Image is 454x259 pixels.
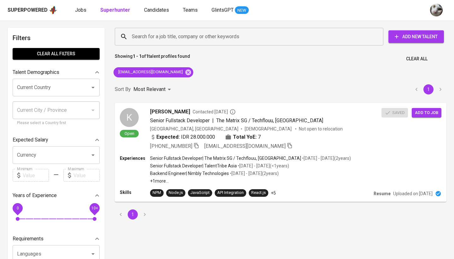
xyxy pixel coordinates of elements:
span: Open [122,131,137,136]
button: page 1 [423,84,434,94]
span: NEW [235,7,249,14]
span: Jobs [75,7,86,13]
span: 10+ [91,206,98,210]
p: Uploaded on [DATE] [393,190,433,197]
p: Please select a Country first [17,120,95,126]
input: Value [23,169,49,182]
p: Requirements [13,235,44,243]
p: +1 more ... [150,178,351,184]
button: page 1 [128,209,138,220]
button: Clear All filters [13,48,100,60]
span: Contacted [DATE] [193,109,236,115]
span: Senior Fullstack Developer [150,117,210,123]
p: Skills [120,189,150,196]
b: 1 - 1 [133,54,142,59]
span: [EMAIL_ADDRESS][DOMAIN_NAME] [113,69,187,75]
button: Clear All [404,53,430,65]
p: • [DATE] - [DATE] ( 2 years ) [229,170,279,177]
div: API Integration [217,190,244,196]
div: Talent Demographics [13,66,100,79]
a: Superpoweredapp logo [8,5,57,15]
span: The Matrix SG / Techflouu, [GEOGRAPHIC_DATA] [216,117,323,123]
p: Most Relevant [133,86,166,93]
div: Expected Salary [13,134,100,146]
div: IDR 28.000.000 [150,133,215,141]
a: KOpen[PERSON_NAME]Contacted [DATE]Senior Fullstack Developer|The Matrix SG / Techflouu, [GEOGRAPH... [115,103,446,202]
p: Resume [374,190,391,197]
span: 0 [16,206,19,210]
div: [GEOGRAPHIC_DATA], [GEOGRAPHIC_DATA] [150,126,238,132]
p: Backend Engineer | Nimbly Technologies [150,170,229,177]
div: Years of Experience [13,189,100,202]
span: Candidates [144,7,169,13]
button: Open [89,83,97,92]
span: Add to job [415,109,438,117]
div: JavaScript [190,190,210,196]
b: Superhunter [100,7,130,13]
b: 1 [146,54,148,59]
p: Senior Fullstack Developer | The Matrix SG / Techflouu, [GEOGRAPHIC_DATA] [150,155,301,161]
span: Clear All [406,55,428,63]
p: Talent Demographics [13,69,59,76]
p: Years of Experience [13,192,57,199]
div: NPM [153,190,161,196]
p: • [DATE] - [DATE] ( <1 years ) [237,163,289,169]
button: Add New Talent [388,30,444,43]
svg: By Batam recruiter [230,109,236,115]
h6: Filters [13,33,100,43]
span: [PHONE_NUMBER] [150,143,192,149]
p: • [DATE] - [DATE] ( 2 years ) [301,155,351,161]
button: Add to job [412,108,441,118]
p: Showing of talent profiles found [115,53,190,65]
nav: pagination navigation [115,209,151,220]
button: Open [89,151,97,160]
nav: pagination navigation [410,84,446,94]
span: [DEMOGRAPHIC_DATA] [245,126,293,132]
img: app logo [49,5,57,15]
span: Add New Talent [393,33,439,41]
button: Open [89,250,97,258]
input: Value [73,169,100,182]
p: Sort By [115,86,131,93]
div: React.js [251,190,266,196]
b: Total YoE: [233,133,257,141]
b: Expected: [156,133,180,141]
a: Candidates [144,6,170,14]
div: K [120,108,139,127]
div: [EMAIL_ADDRESS][DOMAIN_NAME] [113,67,193,77]
p: Experiences [120,155,150,161]
div: Superpowered [8,7,48,14]
p: +5 [271,190,276,196]
span: | [212,117,214,124]
span: GlintsGPT [212,7,234,13]
a: Superhunter [100,6,131,14]
div: Most Relevant [133,84,173,95]
div: Requirements [13,232,100,245]
div: Node.js [169,190,183,196]
p: Not open to relocation [299,126,343,132]
span: Clear All filters [18,50,95,58]
span: [EMAIL_ADDRESS][DOMAIN_NAME] [204,143,286,149]
span: Teams [183,7,198,13]
span: [PERSON_NAME] [150,108,190,116]
img: tharisa.rizky@glints.com [430,4,443,16]
p: Expected Salary [13,136,48,144]
p: Senior Fullstack Developer | TalentTribe Asia [150,163,237,169]
a: Jobs [75,6,88,14]
a: Teams [183,6,199,14]
a: GlintsGPT NEW [212,6,249,14]
span: 7 [258,133,261,141]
